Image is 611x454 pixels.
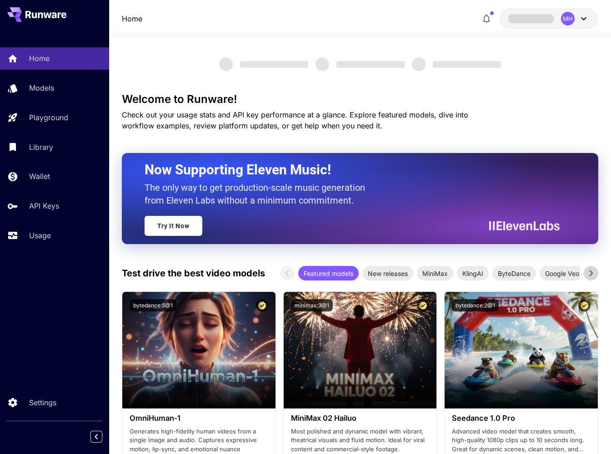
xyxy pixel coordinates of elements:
h3: MiniMax 02 Hailuo [291,414,430,423]
a: Try It Now [145,216,202,236]
div: ByteDance [492,266,536,281]
div: New releases [362,266,413,281]
button: Collapse sidebar [90,431,102,443]
img: alt [284,292,437,408]
p: Generates high-fidelity human videos from a single image and audio. Captures expressive motion, l... [130,427,268,454]
button: MH [499,8,598,29]
div: Collapse sidebar [97,428,109,445]
p: Wallet [29,171,50,182]
div: MiniMax [417,266,453,281]
button: minimax:3@1 [291,299,333,311]
button: Certified Model – Vetted for best performance and includes a commercial license. [256,299,268,311]
span: ByteDance [492,269,536,278]
p: Settings [29,397,56,408]
div: Google Veo [540,266,585,281]
p: Most polished and dynamic model with vibrant, theatrical visuals and fluid motion. Ideal for vira... [291,427,430,454]
span: Check out your usage stats and API key performance at a glance. Explore featured models, dive int... [122,110,468,130]
span: New releases [362,269,413,278]
p: Test drive the best video models [122,266,265,280]
h2: Now Supporting Eleven Music! [145,161,553,179]
span: Google Veo [540,269,585,278]
div: Featured models [298,266,359,281]
button: Certified Model – Vetted for best performance and includes a commercial license. [578,299,591,311]
button: bytedance:2@1 [452,299,499,311]
h3: Seedance 1.0 Pro [452,414,591,423]
p: Home [29,53,50,64]
p: Advanced video model that creates smooth, high-quality 1080p clips up to 10 seconds long. Great f... [452,427,591,454]
span: Featured models [298,269,359,278]
span: KlingAI [457,269,489,278]
span: MiniMax [417,269,453,278]
div: KlingAI [457,266,489,281]
div: MH [561,12,575,26]
p: Models [29,82,54,93]
button: Certified Model – Vetted for best performance and includes a commercial license. [417,299,429,311]
p: Usage [29,230,51,241]
h3: OmniHuman‑1 [130,414,268,423]
p: Library [29,142,53,153]
p: The only way to get production-scale music generation from Eleven Labs without a minimum commitment. [145,181,372,207]
nav: breadcrumb [122,13,142,24]
p: Playground [29,112,68,123]
a: Home [122,13,142,24]
button: bytedance:5@1 [130,299,176,311]
h3: Welcome to Runware! [122,93,599,106]
p: API Keys [29,200,59,211]
img: alt [445,292,598,408]
img: alt [122,292,275,408]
